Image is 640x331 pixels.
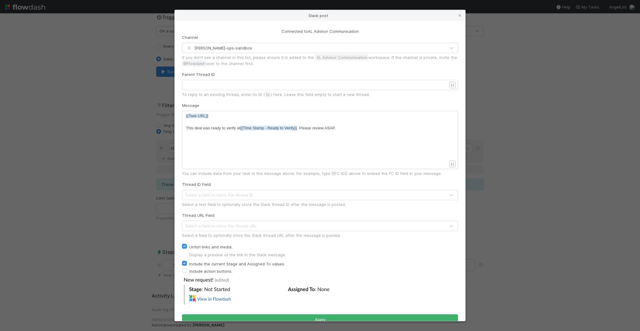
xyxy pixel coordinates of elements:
div: Select a field to store the thread URL [185,223,257,229]
label: Channel [182,34,198,40]
label: Thread ID Field [182,181,211,187]
span: AL Advisor Communication [315,54,369,60]
span: {{Task URL}} [186,114,208,118]
label: Unfurl links and media. [189,243,232,251]
span: @Flowdash [182,60,207,67]
div: You can include data from your task in the message above. For example, type {{FC ID}} above to em... [182,170,458,176]
button: { } [449,82,456,88]
img: slack-post-preview-sync-only-28d60f15e40aa9a4dd0f.png [182,275,334,307]
div: Select a text field to optionally store the Slack thread ID after the message is posted. [182,201,458,207]
div: Select a field to store the thread ID [185,192,253,198]
span: ts [265,91,271,97]
label: Include the current Stage and Assigned To values. [189,260,285,268]
button: Apply [182,314,458,325]
div: If you don’t see a channel in this list, please ensure it is added to the workspace. If the chann... [182,54,458,67]
div: Connected to AL Advisor Communication [182,28,458,34]
div: Slack post [175,10,465,21]
span: {{Time Stamp - Ready to Verify}} [240,126,297,130]
span: [PERSON_NAME]-ops-sandbox [185,46,252,50]
button: { } [449,161,456,167]
div: Display a preview of the link in the Slack message. [189,252,458,258]
span: This deal was ready to verify at . Please review ASAP. [186,126,336,130]
label: Message [182,102,199,108]
label: Parent Thread ID [182,71,215,77]
label: Thread URL Field [182,212,214,218]
div: To reply to an existing thread, enter its ID ( ) here. Leave this field empty to start a new thread. [182,91,458,97]
div: Select a field to optionally store the Slack thread URL after the message is posted. [182,232,458,238]
label: Include action buttons. [189,268,232,275]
